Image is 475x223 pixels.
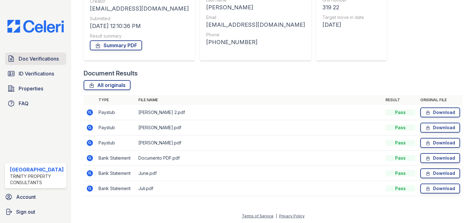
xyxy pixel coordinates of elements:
[206,38,305,47] div: [PHONE_NUMBER]
[96,151,136,166] td: Bank Statement
[385,185,415,192] div: Pass
[206,20,305,29] div: [EMAIL_ADDRESS][DOMAIN_NAME]
[385,170,415,176] div: Pass
[5,67,66,80] a: ID Verifications
[322,20,380,29] div: [DATE]
[19,100,29,107] span: FAQ
[385,155,415,161] div: Pass
[136,95,383,105] th: File name
[16,208,35,216] span: Sign out
[420,138,460,148] a: Download
[279,214,305,218] a: Privacy Policy
[96,120,136,135] td: Paystub
[420,184,460,193] a: Download
[136,120,383,135] td: [PERSON_NAME].pdf
[84,69,138,78] div: Document Results
[276,214,277,218] div: |
[385,125,415,131] div: Pass
[2,20,69,33] img: CE_Logo_Blue-a8612792a0a2168367f1c8372b55b34899dd931a85d93a1a3d3e32e68fde9ad4.png
[90,33,189,39] div: Result summary
[420,153,460,163] a: Download
[206,14,305,20] div: Email
[322,14,380,20] div: Target move in date
[385,140,415,146] div: Pass
[136,166,383,181] td: June.pdf
[136,181,383,196] td: Juli.pdf
[90,4,189,13] div: [EMAIL_ADDRESS][DOMAIN_NAME]
[96,135,136,151] td: Paystub
[96,166,136,181] td: Bank Statement
[418,95,463,105] th: Original file
[420,168,460,178] a: Download
[5,97,66,110] a: FAQ
[242,214,274,218] a: Terms of Service
[96,105,136,120] td: Paystub
[206,32,305,38] div: Phone
[5,82,66,95] a: Properties
[10,166,64,173] div: [GEOGRAPHIC_DATA]
[16,193,36,201] span: Account
[136,105,383,120] td: [PERSON_NAME] 2.pdf
[385,109,415,116] div: Pass
[84,80,131,90] a: All originals
[136,135,383,151] td: [PERSON_NAME].pdf
[2,206,69,218] a: Sign out
[90,16,189,22] div: Submitted
[2,191,69,203] a: Account
[383,95,418,105] th: Result
[10,173,64,186] div: Trinity Property Consultants
[19,55,59,62] span: Doc Verifications
[96,181,136,196] td: Bank Statement
[420,107,460,117] a: Download
[96,95,136,105] th: Type
[136,151,383,166] td: Documento PDF.pdf
[19,85,43,92] span: Properties
[5,52,66,65] a: Doc Verifications
[90,22,189,30] div: [DATE] 12:10:36 PM
[90,40,142,50] a: Summary PDF
[19,70,54,77] span: ID Verifications
[206,3,305,12] div: [PERSON_NAME]
[322,3,380,12] div: 319 22
[420,123,460,133] a: Download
